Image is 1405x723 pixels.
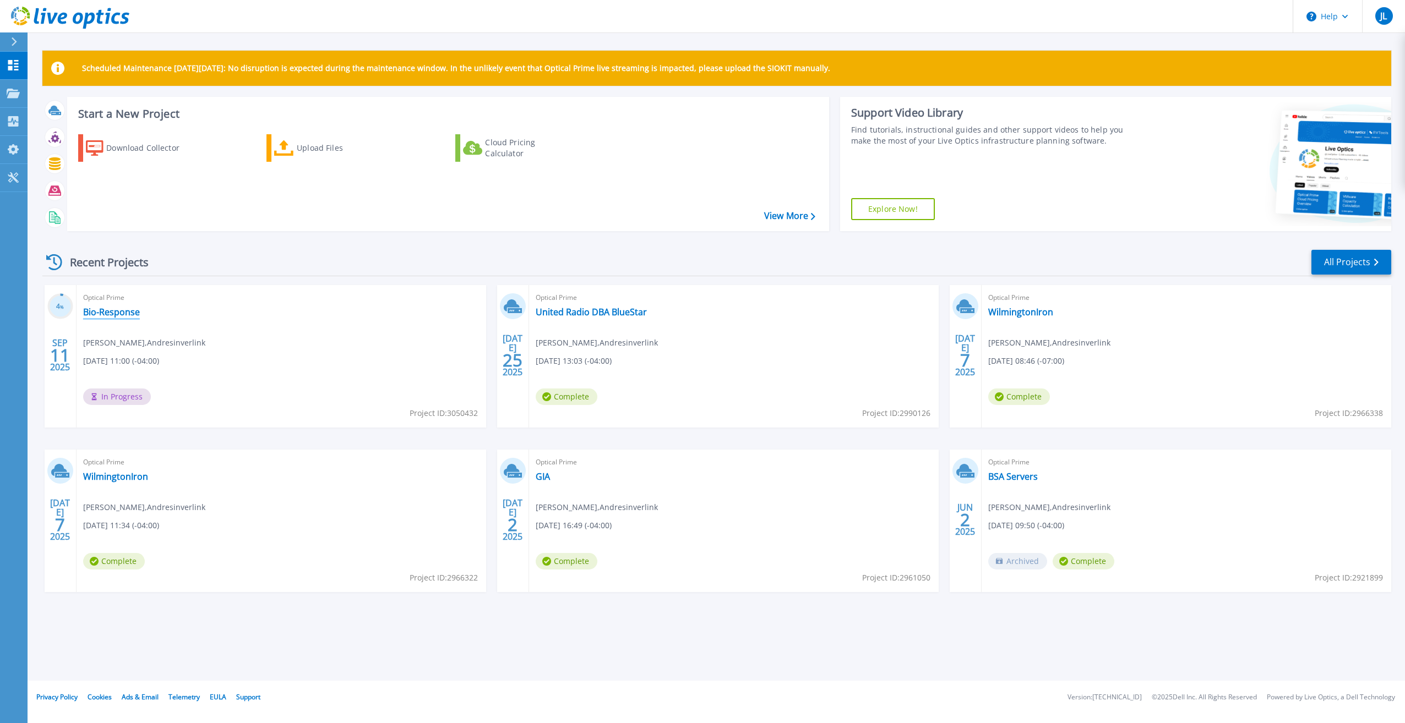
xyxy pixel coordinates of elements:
[83,355,159,367] span: [DATE] 11:00 (-04:00)
[960,355,970,365] span: 7
[36,692,78,702] a: Privacy Policy
[536,388,597,405] span: Complete
[536,306,647,317] a: United Radio DBA BlueStar
[83,388,151,405] span: In Progress
[55,520,65,529] span: 7
[1311,250,1391,275] a: All Projects
[988,388,1050,405] span: Complete
[960,515,970,524] span: 2
[988,306,1053,317] a: WilmingtonIron
[266,134,389,162] a: Upload Files
[1315,407,1383,419] span: Project ID: 2966338
[1152,694,1257,701] li: © 2025 Dell Inc. All Rights Reserved
[536,355,612,367] span: [DATE] 13:03 (-04:00)
[83,519,159,532] span: [DATE] 11:34 (-04:00)
[83,553,145,569] span: Complete
[988,471,1038,482] a: BSA Servers
[410,572,478,584] span: Project ID: 2966322
[536,456,932,468] span: Optical Prime
[536,501,658,513] span: [PERSON_NAME] , Andresinverlink
[988,519,1064,532] span: [DATE] 09:50 (-04:00)
[508,520,518,529] span: 2
[83,501,205,513] span: [PERSON_NAME] , Andresinverlink
[851,124,1136,146] div: Find tutorials, instructional guides and other support videos to help you make the most of your L...
[862,407,930,419] span: Project ID: 2990126
[955,335,976,375] div: [DATE] 2025
[88,692,112,702] a: Cookies
[862,572,930,584] span: Project ID: 2961050
[1380,12,1387,20] span: JL
[988,292,1385,304] span: Optical Prime
[168,692,200,702] a: Telemetry
[50,335,70,375] div: SEP 2025
[50,500,70,540] div: [DATE] 2025
[60,304,64,310] span: %
[502,500,523,540] div: [DATE] 2025
[1053,553,1114,569] span: Complete
[988,337,1110,349] span: [PERSON_NAME] , Andresinverlink
[236,692,260,702] a: Support
[988,553,1047,569] span: Archived
[83,471,148,482] a: WilmingtonIron
[50,350,70,360] span: 11
[455,134,578,162] a: Cloud Pricing Calculator
[410,407,478,419] span: Project ID: 3050432
[82,64,830,73] p: Scheduled Maintenance [DATE][DATE]: No disruption is expected during the maintenance window. In t...
[1315,572,1383,584] span: Project ID: 2921899
[83,292,480,304] span: Optical Prime
[83,456,480,468] span: Optical Prime
[764,211,815,221] a: View More
[536,519,612,532] span: [DATE] 16:49 (-04:00)
[851,106,1136,120] div: Support Video Library
[78,134,201,162] a: Download Collector
[536,471,550,482] a: GIA
[210,692,226,702] a: EULA
[485,137,573,159] div: Cloud Pricing Calculator
[1068,694,1142,701] li: Version: [TECHNICAL_ID]
[83,306,140,317] a: Bio-Response
[955,500,976,540] div: JUN 2025
[83,337,205,349] span: [PERSON_NAME] , Andresinverlink
[106,137,194,159] div: Download Collector
[122,692,159,702] a: Ads & Email
[297,137,385,159] div: Upload Files
[988,456,1385,468] span: Optical Prime
[503,355,522,365] span: 25
[502,335,523,375] div: [DATE] 2025
[47,300,73,313] h3: 4
[988,501,1110,513] span: [PERSON_NAME] , Andresinverlink
[536,337,658,349] span: [PERSON_NAME] , Andresinverlink
[536,553,597,569] span: Complete
[851,198,935,220] a: Explore Now!
[42,249,164,276] div: Recent Projects
[536,292,932,304] span: Optical Prime
[988,355,1064,367] span: [DATE] 08:46 (-07:00)
[1267,694,1395,701] li: Powered by Live Optics, a Dell Technology
[78,108,815,120] h3: Start a New Project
